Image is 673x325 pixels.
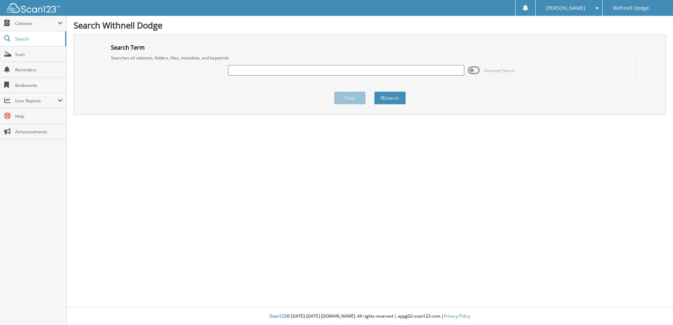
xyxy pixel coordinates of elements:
[374,91,406,104] button: Search
[15,20,58,26] span: Cabinets
[67,308,673,325] div: © [DATE]-[DATE] [DOMAIN_NAME]. All rights reserved | appg02-scan123-com |
[15,82,63,88] span: Bookmarks
[15,98,58,104] span: User Reports
[107,55,632,61] div: Searches all cabinets, folders, files, metadata, and keywords
[334,91,366,104] button: Clear
[7,3,60,13] img: scan123-logo-white.svg
[15,113,63,119] span: Help
[638,291,673,325] iframe: Chat Widget
[613,6,649,10] span: Withnell Dodge
[270,313,287,319] span: Scan123
[15,36,62,42] span: Search
[484,68,515,73] span: Advanced Search
[15,51,63,57] span: Scan
[444,313,470,319] a: Privacy Policy
[74,19,666,31] h1: Search Withnell Dodge
[107,44,148,51] legend: Search Term
[15,129,63,135] span: Announcements
[546,6,585,10] span: [PERSON_NAME]
[15,67,63,73] span: Reminders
